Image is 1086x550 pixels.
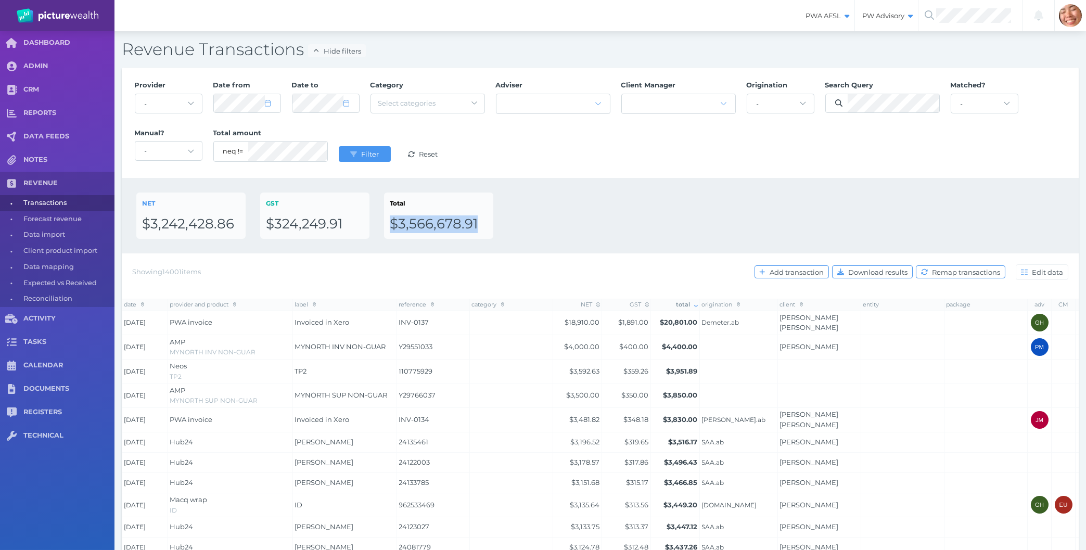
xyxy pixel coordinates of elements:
span: DATA FEEDS [23,132,114,141]
span: $350.00 [622,391,649,399]
h2: Revenue Transactions [122,39,1079,60]
div: External user [1055,496,1072,514]
span: Total [390,199,405,207]
span: $359.26 [624,367,649,375]
span: Transactions [23,195,111,211]
span: $3,951.89 [667,367,698,375]
td: SAA.ab [700,432,778,452]
div: Peter McDonald [1031,338,1049,356]
span: Data mapping [23,259,111,275]
th: entity [861,299,944,310]
span: TP2 [170,373,182,380]
span: date [124,301,145,308]
button: Reset [397,146,449,162]
span: ID [295,501,303,509]
span: NET [581,301,600,308]
span: $3,481.82 [570,415,600,424]
td: [DATE] [122,517,168,538]
td: [DATE] [122,359,168,383]
td: [DATE] [122,472,168,493]
span: [PERSON_NAME] [295,438,354,446]
td: Y29551033 [397,335,470,360]
span: SAA.ab [702,523,776,531]
td: INV-0137 [397,311,470,335]
span: Add transaction [768,268,828,276]
span: Manual? [135,129,165,137]
span: PM [1035,344,1044,350]
span: Category [370,81,404,89]
span: AMP [170,338,186,346]
span: NET [142,199,155,207]
div: Gareth Healy [1031,496,1049,514]
span: [PERSON_NAME] [295,478,354,487]
span: $3,592.63 [570,367,600,375]
span: $20,801.00 [660,318,698,326]
td: 110775929 [397,359,470,383]
span: CALENDAR [23,361,114,370]
span: total [676,301,698,308]
span: 24133785 [399,478,468,488]
span: Date from [213,81,251,89]
td: [DATE] [122,493,168,517]
span: $348.18 [624,415,649,424]
span: GST [630,301,649,308]
span: ACTIVITY [23,314,114,323]
a: [PERSON_NAME] [780,458,839,466]
span: MYNORTH SUP NON-GUAR [170,396,258,404]
span: $3,196.52 [571,438,600,446]
span: $3,830.00 [663,415,698,424]
span: Data import [23,227,111,243]
span: Invoiced in Xero [295,318,350,326]
a: [PERSON_NAME] [780,522,839,531]
span: Hide filters [321,47,365,55]
span: Reset [417,150,442,158]
span: $3,496.43 [665,458,698,466]
span: Select categories [378,99,436,107]
span: label [295,301,316,308]
td: 962533469 [397,493,470,517]
span: Invoiced in Xero [295,415,350,424]
span: $3,850.00 [663,391,698,399]
span: Provider [135,81,166,89]
span: Hub24 [170,522,194,531]
select: eq = equals; neq = not equals; lt = less than; gt = greater than [223,142,243,161]
span: 24122003 [399,457,468,468]
td: 24135461 [397,432,470,452]
span: Matched? [951,81,986,89]
span: Hub24 [170,438,194,446]
span: ADMIN [23,62,114,71]
span: Neos [170,362,187,370]
th: package [944,299,1028,310]
td: 24122003 [397,452,470,472]
span: GH [1035,502,1044,508]
a: [PERSON_NAME] [PERSON_NAME] [780,313,839,332]
span: Download results [846,268,912,276]
span: $4,400.00 [662,342,698,351]
span: Search Query [825,81,874,89]
span: NOTES [23,156,114,164]
a: [PERSON_NAME] [780,438,839,446]
td: Cotter.ab [700,407,778,432]
span: TP2 [295,367,307,375]
span: DASHBOARD [23,39,114,47]
button: Download results [832,265,913,278]
span: $3,151.68 [572,478,600,487]
button: Edit data [1016,264,1068,280]
span: TASKS [23,338,114,347]
span: MYNORTH INV NON-GUAR [295,342,386,351]
span: Filter [359,150,384,158]
span: SAA.ab [702,479,776,487]
span: $3,135.64 [570,501,600,509]
span: 110775929 [399,366,468,377]
td: [DATE] [122,383,168,408]
td: Demeter.ab [700,311,778,335]
button: Filter [339,146,391,162]
img: PW [17,8,98,23]
a: [PERSON_NAME] [780,478,839,487]
span: $313.56 [625,501,649,509]
span: Adviser [496,81,523,89]
span: PWA invoice [170,318,213,326]
span: INV-0137 [399,317,468,328]
span: $3,133.75 [571,522,600,531]
td: [DATE] [122,432,168,452]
